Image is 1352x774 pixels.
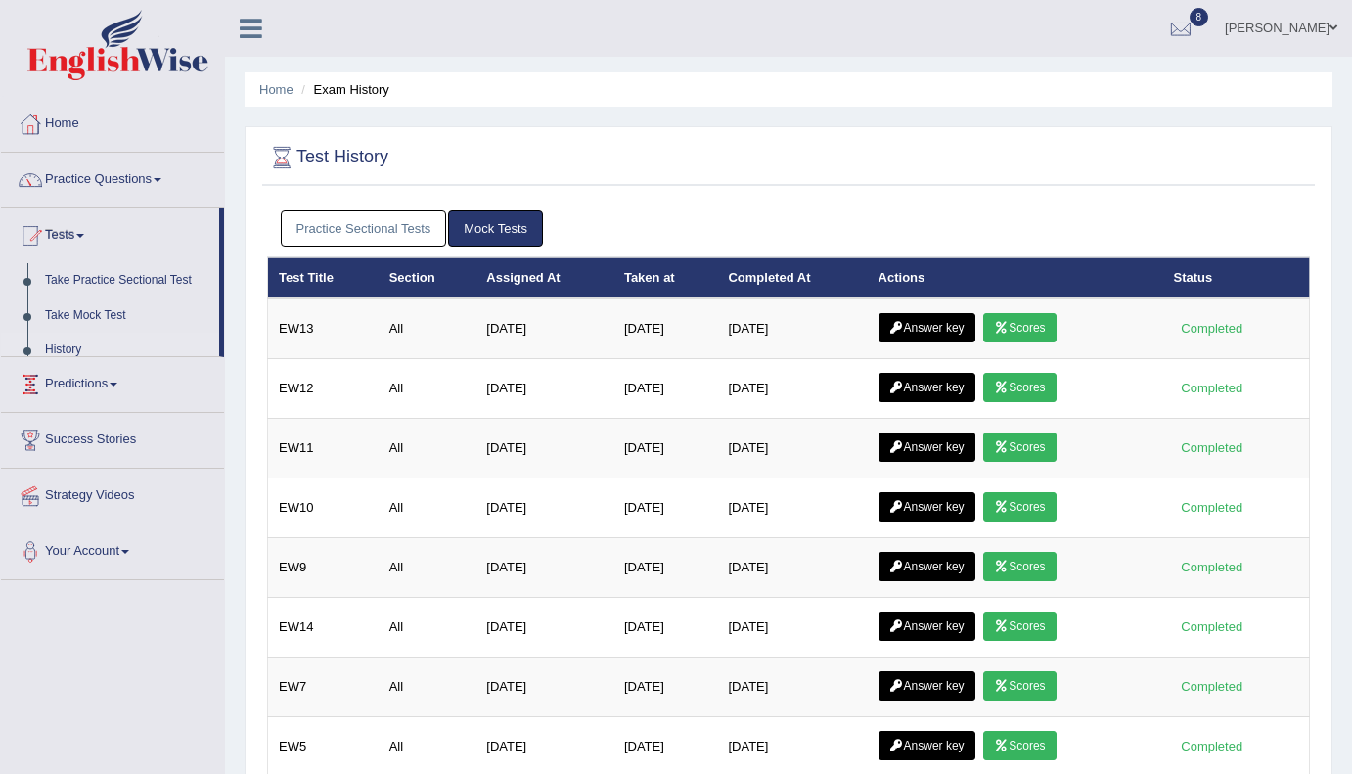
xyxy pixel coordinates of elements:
[613,257,718,298] th: Taken at
[281,210,447,247] a: Practice Sectional Tests
[268,359,379,419] td: EW12
[1,469,224,518] a: Strategy Videos
[1,208,219,257] a: Tests
[983,671,1056,701] a: Scores
[879,552,975,581] a: Answer key
[717,298,867,359] td: [DATE]
[717,419,867,478] td: [DATE]
[268,598,379,658] td: EW14
[1174,616,1250,637] div: Completed
[448,210,543,247] a: Mock Tests
[613,478,718,538] td: [DATE]
[717,658,867,717] td: [DATE]
[379,658,476,717] td: All
[296,80,389,99] li: Exam History
[717,538,867,598] td: [DATE]
[1163,257,1310,298] th: Status
[259,82,293,97] a: Home
[268,538,379,598] td: EW9
[379,538,476,598] td: All
[879,313,975,342] a: Answer key
[267,143,388,172] h2: Test History
[983,612,1056,641] a: Scores
[879,492,975,522] a: Answer key
[1,357,224,406] a: Predictions
[983,433,1056,462] a: Scores
[1174,557,1250,577] div: Completed
[1,524,224,573] a: Your Account
[379,478,476,538] td: All
[879,373,975,402] a: Answer key
[475,598,613,658] td: [DATE]
[1174,318,1250,339] div: Completed
[36,298,219,334] a: Take Mock Test
[475,658,613,717] td: [DATE]
[879,731,975,760] a: Answer key
[983,313,1056,342] a: Scores
[613,598,718,658] td: [DATE]
[1,413,224,462] a: Success Stories
[983,373,1056,402] a: Scores
[379,359,476,419] td: All
[613,359,718,419] td: [DATE]
[475,257,613,298] th: Assigned At
[983,552,1056,581] a: Scores
[268,419,379,478] td: EW11
[268,298,379,359] td: EW13
[268,257,379,298] th: Test Title
[983,492,1056,522] a: Scores
[475,478,613,538] td: [DATE]
[1190,8,1209,26] span: 8
[879,612,975,641] a: Answer key
[717,478,867,538] td: [DATE]
[717,257,867,298] th: Completed At
[613,658,718,717] td: [DATE]
[379,598,476,658] td: All
[613,298,718,359] td: [DATE]
[379,298,476,359] td: All
[36,333,219,368] a: History
[1174,378,1250,398] div: Completed
[268,478,379,538] td: EW10
[379,257,476,298] th: Section
[613,538,718,598] td: [DATE]
[475,419,613,478] td: [DATE]
[879,433,975,462] a: Answer key
[1,97,224,146] a: Home
[1174,437,1250,458] div: Completed
[717,598,867,658] td: [DATE]
[1174,497,1250,518] div: Completed
[475,298,613,359] td: [DATE]
[879,671,975,701] a: Answer key
[268,658,379,717] td: EW7
[36,263,219,298] a: Take Practice Sectional Test
[613,419,718,478] td: [DATE]
[475,538,613,598] td: [DATE]
[717,359,867,419] td: [DATE]
[475,359,613,419] td: [DATE]
[1174,676,1250,697] div: Completed
[983,731,1056,760] a: Scores
[1174,736,1250,756] div: Completed
[1,153,224,202] a: Practice Questions
[868,257,1163,298] th: Actions
[379,419,476,478] td: All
